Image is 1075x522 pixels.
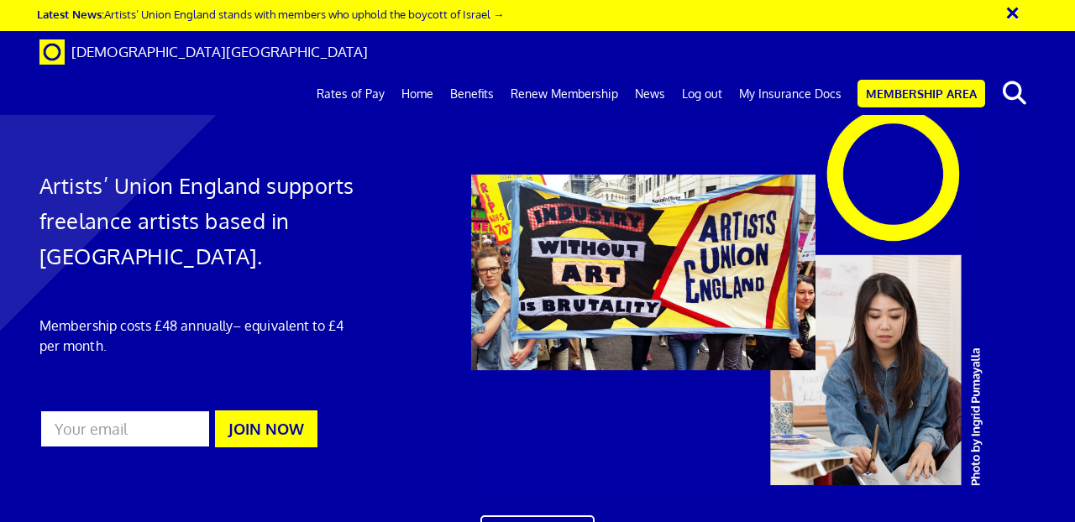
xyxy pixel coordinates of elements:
strong: Latest News: [37,7,104,21]
a: Log out [674,73,731,115]
button: JOIN NOW [215,410,317,447]
a: Renew Membership [502,73,627,115]
input: Your email [39,410,211,448]
a: Latest News:Artists’ Union England stands with members who uphold the boycott of Israel → [37,7,504,21]
a: Rates of Pay [308,73,393,115]
h1: Artists’ Union England supports freelance artists based in [GEOGRAPHIC_DATA]. [39,168,354,274]
p: Membership costs £48 annually – equivalent to £4 per month. [39,316,354,356]
a: My Insurance Docs [731,73,850,115]
a: News [627,73,674,115]
a: Home [393,73,442,115]
button: search [988,76,1040,111]
a: Brand [DEMOGRAPHIC_DATA][GEOGRAPHIC_DATA] [27,31,380,73]
span: [DEMOGRAPHIC_DATA][GEOGRAPHIC_DATA] [71,43,368,60]
a: Membership Area [857,80,985,107]
a: Benefits [442,73,502,115]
